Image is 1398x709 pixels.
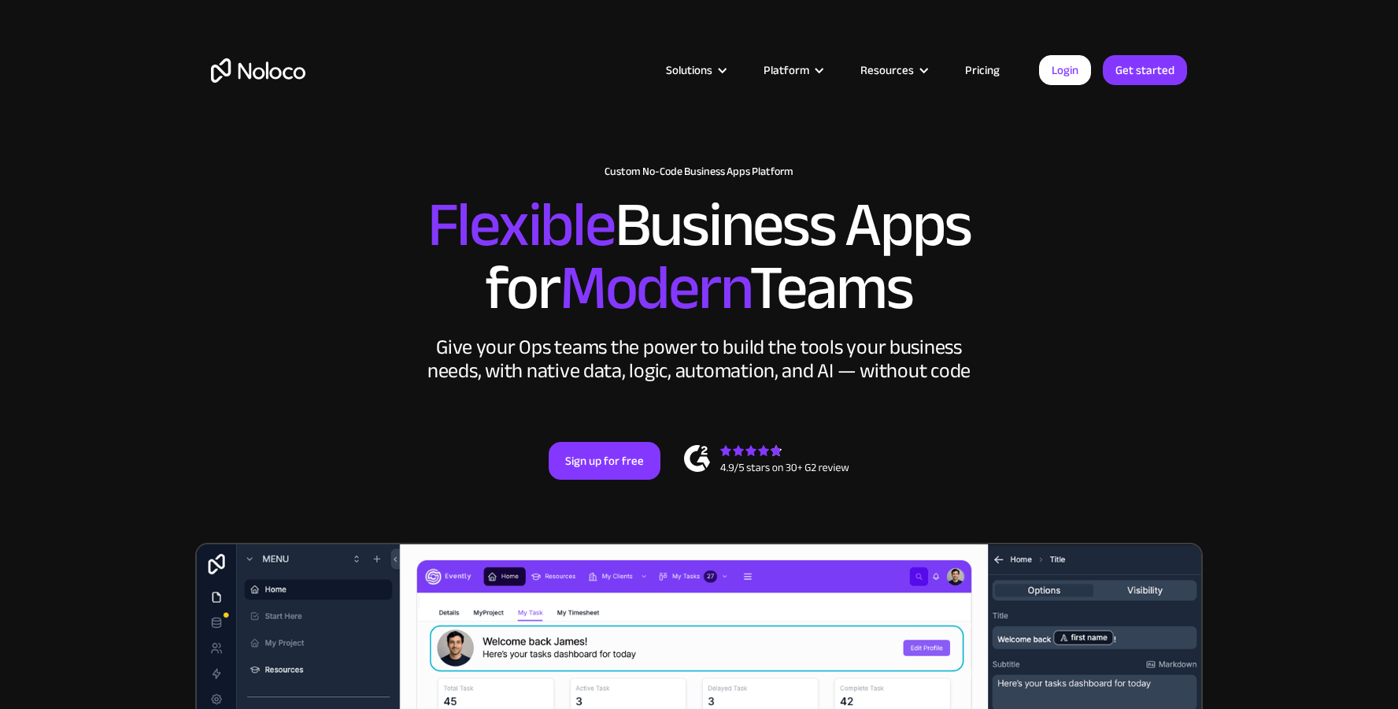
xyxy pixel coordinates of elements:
span: Flexible [427,166,615,284]
div: Solutions [646,60,744,80]
a: Login [1039,55,1091,85]
a: Get started [1103,55,1187,85]
a: Pricing [945,60,1019,80]
a: home [211,58,305,83]
h1: Custom No-Code Business Apps Platform [211,165,1187,178]
h2: Business Apps for Teams [211,194,1187,320]
div: Give your Ops teams the power to build the tools your business needs, with native data, logic, au... [423,336,975,383]
a: Sign up for free [549,442,660,480]
div: Solutions [666,60,712,80]
span: Modern [560,229,749,347]
div: Resources [841,60,945,80]
div: Platform [764,60,809,80]
div: Resources [860,60,914,80]
div: Platform [744,60,841,80]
